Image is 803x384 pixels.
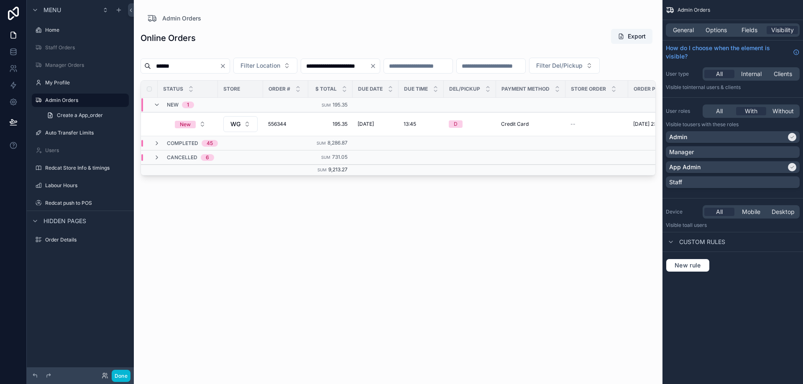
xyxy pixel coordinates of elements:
span: Payment Method [501,86,550,92]
div: 6 [206,154,209,161]
span: All [716,70,723,78]
span: Internal users & clients [687,84,741,90]
label: Home [45,27,127,33]
span: 195.35 [332,102,348,108]
span: Completed [167,140,198,147]
span: Admin Orders [162,14,201,23]
small: Sum [322,103,331,107]
label: Redcat push to POS [45,200,127,206]
span: With [745,107,757,115]
a: Admin Orders [147,13,201,23]
span: Custom rules [679,238,725,246]
span: 13:45 [404,121,416,127]
a: Staff Orders [32,41,129,54]
a: 13:45 [404,121,439,127]
button: Done [112,370,130,382]
p: Visible to [666,121,800,128]
span: Clients [774,70,792,78]
span: New rule [671,262,704,269]
small: Sum [321,155,330,160]
button: Select Button [233,58,297,74]
span: $ Total [315,86,337,92]
p: Manager [669,148,694,156]
span: How do I choose when the element is visible? [666,44,790,61]
p: App Admin [669,163,701,171]
span: Menu [43,6,61,14]
a: Credit Card [501,121,560,127]
a: Create a App_order [42,109,129,122]
a: Order Details [32,233,129,247]
span: New [167,102,179,108]
a: Redcat push to POS [32,196,129,210]
span: all users [687,222,707,228]
a: Manager Orders [32,58,129,72]
span: Internal [741,70,762,78]
a: Redcat Store Info & timings [32,161,129,175]
a: My Profile [32,76,129,89]
span: All [716,208,723,216]
span: 195.35 [313,121,348,127]
label: Redcat Store Info & timings [45,165,127,171]
span: 9,213.27 [328,166,348,173]
span: Filter Del/Pickup [536,61,583,70]
span: 8,286.87 [327,140,348,146]
a: Auto Transfer Limits [32,126,129,140]
span: Cancelled [167,154,197,161]
span: Due Time [404,86,428,92]
button: Select Button [168,117,212,132]
a: 556344 [268,121,303,127]
span: Order Placed [634,86,672,92]
p: Visible to [666,84,800,91]
span: Fields [742,26,757,34]
span: Hidden pages [43,217,86,225]
a: Select Button [168,116,213,132]
a: D [449,120,491,128]
span: Without [772,107,794,115]
h1: Online Orders [141,32,196,44]
label: Order Details [45,237,127,243]
span: Store Order [571,86,606,92]
a: Users [32,144,129,157]
span: Filter Location [240,61,280,70]
div: 1 [187,102,189,108]
label: Device [666,209,699,215]
span: WG [230,120,240,128]
button: Select Button [529,58,600,74]
span: Del/Pickup [449,86,480,92]
span: Mobile [742,208,760,216]
label: Manager Orders [45,62,127,69]
span: General [673,26,694,34]
a: How do I choose when the element is visible? [666,44,800,61]
a: Select Button [223,116,258,132]
a: -- [570,121,623,127]
span: Credit Card [501,121,529,127]
p: Visible to [666,222,800,229]
p: Admin [669,133,687,141]
button: Export [611,29,652,44]
label: Auto Transfer Limits [45,130,127,136]
a: Labour Hours [32,179,129,192]
span: Visibility [771,26,794,34]
span: Options [706,26,727,34]
span: All [716,107,723,115]
label: My Profile [45,79,127,86]
small: Sum [317,141,326,145]
label: User type [666,71,699,77]
a: Home [32,23,129,37]
label: Admin Orders [45,97,124,104]
label: User roles [666,108,699,114]
span: Admin Orders [678,7,710,13]
a: [DATE] 2:31 pm [633,121,686,127]
label: Labour Hours [45,182,127,189]
a: [DATE] [358,121,394,127]
span: Store [223,86,240,92]
span: -- [570,121,575,127]
span: Order # [269,86,290,92]
span: [DATE] [358,121,374,127]
button: Clear [370,63,380,69]
span: Users with these roles [687,121,739,127]
button: Select Button [223,116,258,132]
span: [DATE] 2:31 pm [633,121,669,127]
small: Sum [317,168,327,172]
